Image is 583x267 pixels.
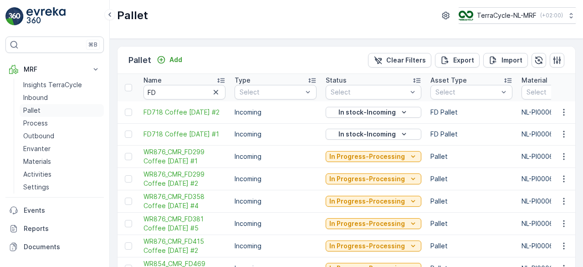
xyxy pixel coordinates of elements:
[426,190,517,212] td: Pallet
[143,108,225,117] span: FD718 Coffee [DATE] #2
[20,130,104,142] a: Outbound
[246,8,335,19] p: FD720 Coffee [DATE] #1
[230,101,321,123] td: Incoming
[326,173,421,184] button: In Progress-Processing
[23,170,51,179] p: Activities
[30,150,107,157] span: FD720 Coffee [DATE] #1
[23,131,54,141] p: Outbound
[23,157,51,166] p: Materials
[329,219,405,228] p: In Progress-Processing
[426,145,517,168] td: Pallet
[426,168,517,190] td: Pallet
[39,225,127,233] span: NL-PI0102 I CNL0044 Koffie
[24,224,100,233] p: Reports
[326,107,421,118] button: In stock-Incoming
[477,11,537,20] p: TerraCycle-NL-MRF
[230,123,321,145] td: Incoming
[125,175,132,183] div: Toggle Row Selected
[143,215,225,233] a: WR876_CMR_FD381 Coffee 18.04.24 #5
[26,7,66,26] img: logo_light-DOdMpM7g.png
[5,220,104,238] a: Reports
[326,129,421,140] button: In stock-Incoming
[143,192,225,210] a: WR876_CMR_FD358 Coffee 14.03.2024 #4
[53,165,65,173] span: 146
[338,108,396,117] p: In stock-Incoming
[143,85,225,99] input: Search
[426,101,517,123] td: FD Pallet
[23,144,51,153] p: Envanter
[8,225,39,233] span: Material :
[20,181,104,194] a: Settings
[8,165,53,173] span: Total Weight :
[235,76,251,85] p: Type
[24,206,100,215] p: Events
[326,76,347,85] p: Status
[329,241,405,251] p: In Progress-Processing
[338,130,396,139] p: In stock-Incoming
[143,147,225,166] a: WR876_CMR_FD299 Coffee 28.12.2023 #1
[23,93,48,102] p: Inbound
[48,210,77,218] span: FD Pallet
[483,53,528,68] button: Import
[88,41,97,48] p: ⌘B
[5,201,104,220] a: Events
[143,170,225,188] span: WR876_CMR_FD299 Coffee [DATE] #2
[326,151,421,162] button: In Progress-Processing
[435,53,480,68] button: Export
[426,235,517,257] td: Pallet
[143,170,225,188] a: WR876_CMR_FD299 Coffee 28.12.2023 #2
[143,108,225,117] a: FD718 Coffee 07.08.25 #2
[326,241,421,251] button: In Progress-Processing
[51,195,58,203] span: 21
[5,7,24,26] img: logo
[125,242,132,250] div: Toggle Row Selected
[23,119,48,128] p: Process
[329,197,405,206] p: In Progress-Processing
[522,76,547,85] p: Material
[143,147,225,166] span: WR876_CMR_FD299 Coffee [DATE] #1
[230,145,321,168] td: Incoming
[125,198,132,205] div: Toggle Row Selected
[23,80,82,89] p: Insights TerraCycle
[5,60,104,79] button: MRF
[426,212,517,235] td: Pallet
[125,220,132,227] div: Toggle Row Selected
[8,180,48,188] span: Net Weight :
[48,180,58,188] span: 125
[240,88,302,97] p: Select
[20,168,104,181] a: Activities
[368,53,431,68] button: Clear Filters
[169,55,182,64] p: Add
[230,168,321,190] td: Incoming
[143,237,225,255] span: WR876_CMR_FD415 Coffee [DATE] #2
[143,237,225,255] a: WR876_CMR_FD415 Coffee 13.06.24 #2
[24,242,100,251] p: Documents
[230,190,321,212] td: Incoming
[143,76,162,85] p: Name
[326,218,421,229] button: In Progress-Processing
[540,12,563,19] p: ( +02:00 )
[5,238,104,256] a: Documents
[143,215,225,233] span: WR876_CMR_FD381 Coffee [DATE] #5
[386,56,426,65] p: Clear Filters
[459,10,473,21] img: TC_v739CUj.png
[8,150,30,157] span: Name :
[20,142,104,155] a: Envanter
[23,106,41,115] p: Pallet
[430,76,467,85] p: Asset Type
[125,131,132,138] div: Toggle Row Selected
[459,7,576,24] button: TerraCycle-NL-MRF(+02:00)
[143,192,225,210] span: WR876_CMR_FD358 Coffee [DATE] #4
[426,123,517,145] td: FD Pallet
[143,130,225,139] a: FD718 Coffee 07.08.25 #1
[23,183,49,192] p: Settings
[501,56,522,65] p: Import
[117,8,148,23] p: Pallet
[230,235,321,257] td: Incoming
[230,212,321,235] td: Incoming
[153,54,186,65] button: Add
[8,210,48,218] span: Asset Type :
[125,109,132,116] div: Toggle Row Selected
[435,88,498,97] p: Select
[20,79,104,91] a: Insights TerraCycle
